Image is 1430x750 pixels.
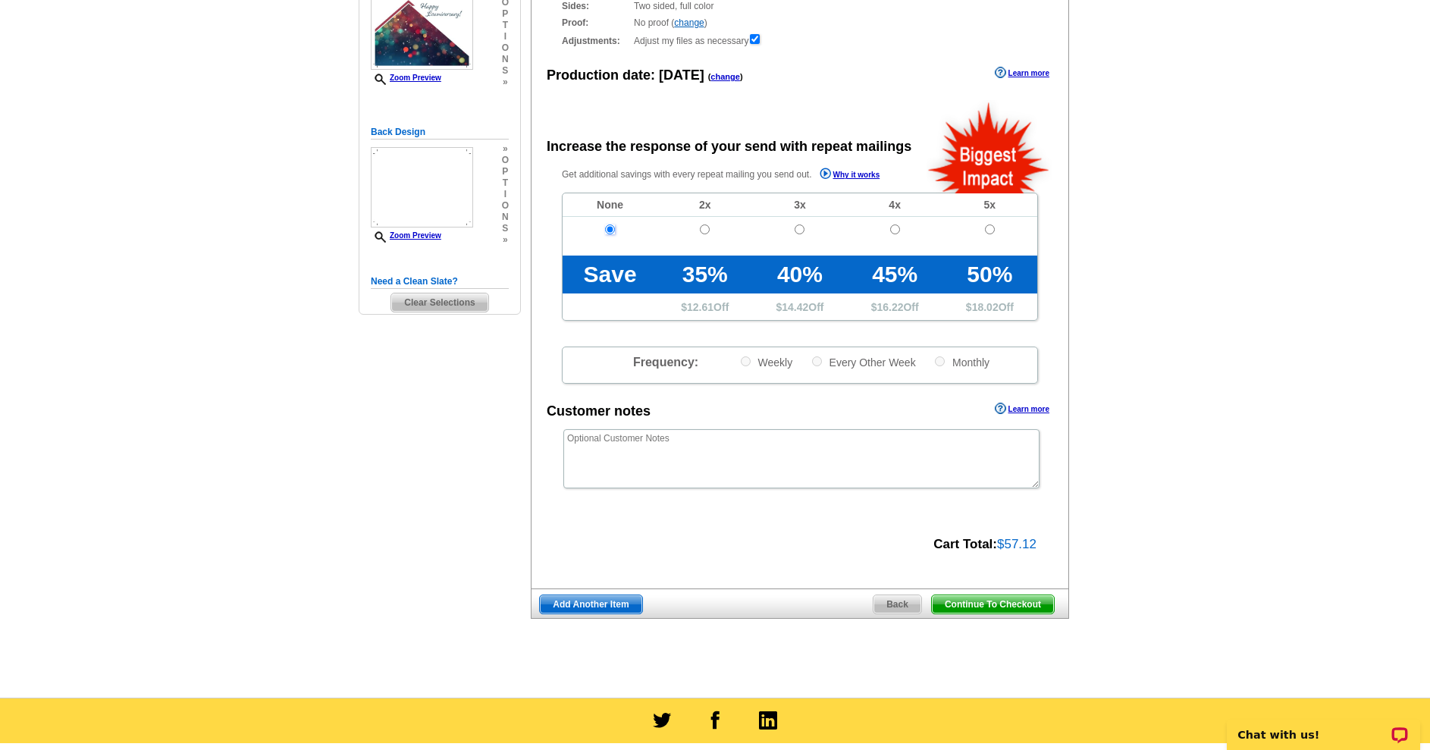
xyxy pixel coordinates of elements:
[502,143,509,155] span: »
[932,595,1054,613] span: Continue To Checkout
[811,355,916,369] label: Every Other Week
[502,31,509,42] span: i
[502,189,509,200] span: i
[848,256,942,293] td: 45%
[942,193,1037,217] td: 5x
[933,537,997,551] strong: Cart Total:
[371,125,509,140] h5: Back Design
[873,595,922,614] a: Back
[752,293,847,320] td: $ Off
[539,595,642,614] a: Add Another Item
[540,595,641,613] span: Add Another Item
[562,34,629,48] strong: Adjustments:
[502,8,509,20] span: p
[562,33,1038,48] div: Adjust my files as necessary
[502,77,509,88] span: »
[710,72,740,81] a: change
[659,67,704,83] span: [DATE]
[752,193,847,217] td: 3x
[873,595,921,613] span: Back
[502,223,509,234] span: s
[502,42,509,54] span: o
[741,356,751,366] input: Weekly
[502,212,509,223] span: n
[782,301,808,313] span: 14.42
[972,301,999,313] span: 18.02
[657,256,752,293] td: 35%
[657,193,752,217] td: 2x
[502,177,509,189] span: t
[752,256,847,293] td: 40%
[933,355,989,369] label: Monthly
[812,356,822,366] input: Every Other Week
[848,193,942,217] td: 4x
[502,20,509,31] span: t
[935,356,945,366] input: Monthly
[371,231,441,240] a: Zoom Preview
[995,67,1049,79] a: Learn more
[942,293,1037,320] td: $ Off
[633,356,698,369] span: Frequency:
[547,65,743,86] div: Production date:
[739,355,793,369] label: Weekly
[562,16,1038,30] div: No proof ( )
[502,234,509,246] span: »
[371,275,509,289] h5: Need a Clean Slate?
[848,293,942,320] td: $ Off
[687,301,713,313] span: 12.61
[371,74,441,82] a: Zoom Preview
[502,54,509,65] span: n
[997,537,1036,551] span: $57.12
[820,168,880,184] a: Why it works
[708,72,743,81] span: ( )
[1217,702,1430,750] iframe: LiveChat chat widget
[674,17,704,28] a: change
[547,401,651,422] div: Customer notes
[371,147,473,228] img: small-thumb.jpg
[563,193,657,217] td: None
[877,301,903,313] span: 16.22
[502,200,509,212] span: o
[562,166,912,184] p: Get additional savings with every repeat mailing you send out.
[657,293,752,320] td: $ Off
[547,137,911,157] div: Increase the response of your send with repeat mailings
[502,65,509,77] span: s
[563,256,657,293] td: Save
[995,403,1049,415] a: Learn more
[562,16,629,30] strong: Proof:
[927,100,1052,193] img: biggestImpact.png
[502,155,509,166] span: o
[502,166,509,177] span: p
[391,293,488,312] span: Clear Selections
[942,256,1037,293] td: 50%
